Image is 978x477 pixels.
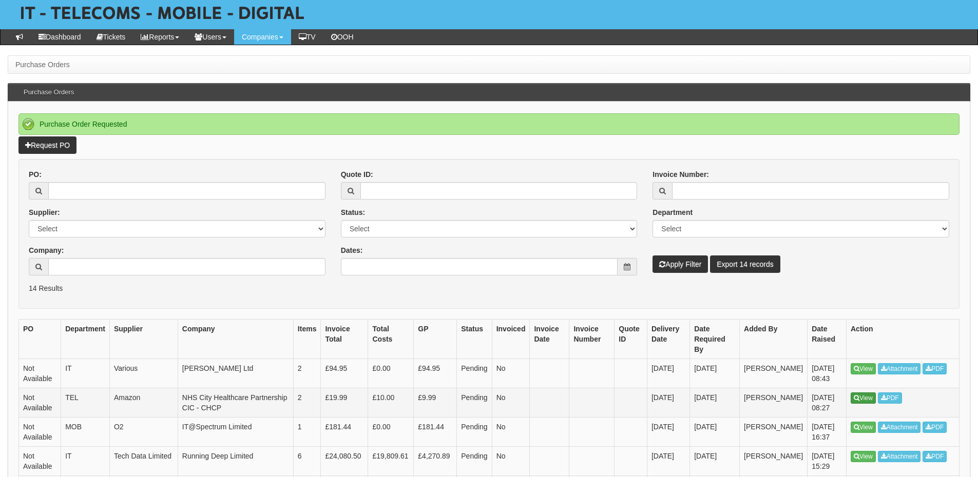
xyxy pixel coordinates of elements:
td: £0.00 [368,417,414,446]
td: No [492,446,530,475]
a: View [851,451,876,462]
a: PDF [923,363,947,374]
td: 2 [293,388,321,417]
a: Attachment [878,363,921,374]
a: Companies [234,29,291,45]
th: Action [847,319,960,359]
a: PDF [923,422,947,433]
th: Added By [740,319,808,359]
a: Reports [133,29,187,45]
td: £9.99 [414,388,457,417]
th: Items [293,319,321,359]
td: [DATE] [647,446,689,475]
td: [PERSON_NAME] [740,446,808,475]
td: Not Available [19,359,61,388]
th: Status [457,319,492,359]
td: [PERSON_NAME] [740,359,808,388]
label: Department [653,207,693,217]
a: Tickets [89,29,133,45]
td: No [492,417,530,446]
th: Date Required By [690,319,740,359]
a: OOH [323,29,361,45]
td: 2 [293,359,321,388]
td: No [492,388,530,417]
td: [DATE] [690,446,740,475]
td: IT [61,446,110,475]
label: Status: [341,207,365,217]
td: TEL [61,388,110,417]
td: £94.95 [321,359,368,388]
td: NHS City Healthcare Partnership CIC - CHCP [178,388,293,417]
td: £94.95 [414,359,457,388]
th: Delivery Date [647,319,689,359]
label: PO: [29,169,42,180]
label: Company: [29,245,64,255]
td: £10.00 [368,388,414,417]
td: [DATE] [647,359,689,388]
a: Users [187,29,234,45]
td: Pending [457,417,492,446]
th: Date Raised [808,319,847,359]
p: 14 Results [29,283,949,293]
td: IT@Spectrum Limited [178,417,293,446]
a: PDF [878,392,902,404]
td: [PERSON_NAME] [740,417,808,446]
th: Quote ID [615,319,647,359]
th: Total Costs [368,319,414,359]
a: Dashboard [31,29,89,45]
h3: Purchase Orders [18,84,79,101]
td: MOB [61,417,110,446]
label: Quote ID: [341,169,373,180]
td: 6 [293,446,321,475]
td: [DATE] [647,417,689,446]
th: Invoice Total [321,319,368,359]
td: [PERSON_NAME] Ltd [178,359,293,388]
td: £19.99 [321,388,368,417]
a: View [851,363,876,374]
td: £181.44 [321,417,368,446]
td: Pending [457,359,492,388]
td: [DATE] 15:29 [808,446,847,475]
label: Dates: [341,245,363,255]
td: Not Available [19,446,61,475]
label: Invoice Number: [653,169,709,180]
a: TV [291,29,323,45]
th: Invoiced [492,319,530,359]
td: [DATE] [690,388,740,417]
td: £19,809.61 [368,446,414,475]
td: [DATE] [690,359,740,388]
a: Attachment [878,451,921,462]
td: O2 [109,417,178,446]
td: Not Available [19,388,61,417]
td: Amazon [109,388,178,417]
td: Tech Data Limited [109,446,178,475]
td: [DATE] 08:27 [808,388,847,417]
td: Pending [457,446,492,475]
td: IT [61,359,110,388]
td: [DATE] 08:43 [808,359,847,388]
a: PDF [923,451,947,462]
td: 1 [293,417,321,446]
td: £24,080.50 [321,446,368,475]
td: Not Available [19,417,61,446]
button: Apply Filter [653,255,708,273]
td: Running Deep Limited [178,446,293,475]
a: View [851,392,876,404]
td: Pending [457,388,492,417]
td: £0.00 [368,359,414,388]
td: [DATE] [690,417,740,446]
a: Request PO [18,136,76,154]
th: Department [61,319,110,359]
th: Company [178,319,293,359]
a: View [851,422,876,433]
div: Purchase Order Requested [18,113,960,135]
th: GP [414,319,457,359]
th: PO [19,319,61,359]
td: £4,270.89 [414,446,457,475]
th: Supplier [109,319,178,359]
td: No [492,359,530,388]
a: Export 14 records [710,255,780,273]
td: [DATE] 16:37 [808,417,847,446]
th: Invoice Date [530,319,569,359]
a: Attachment [878,422,921,433]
